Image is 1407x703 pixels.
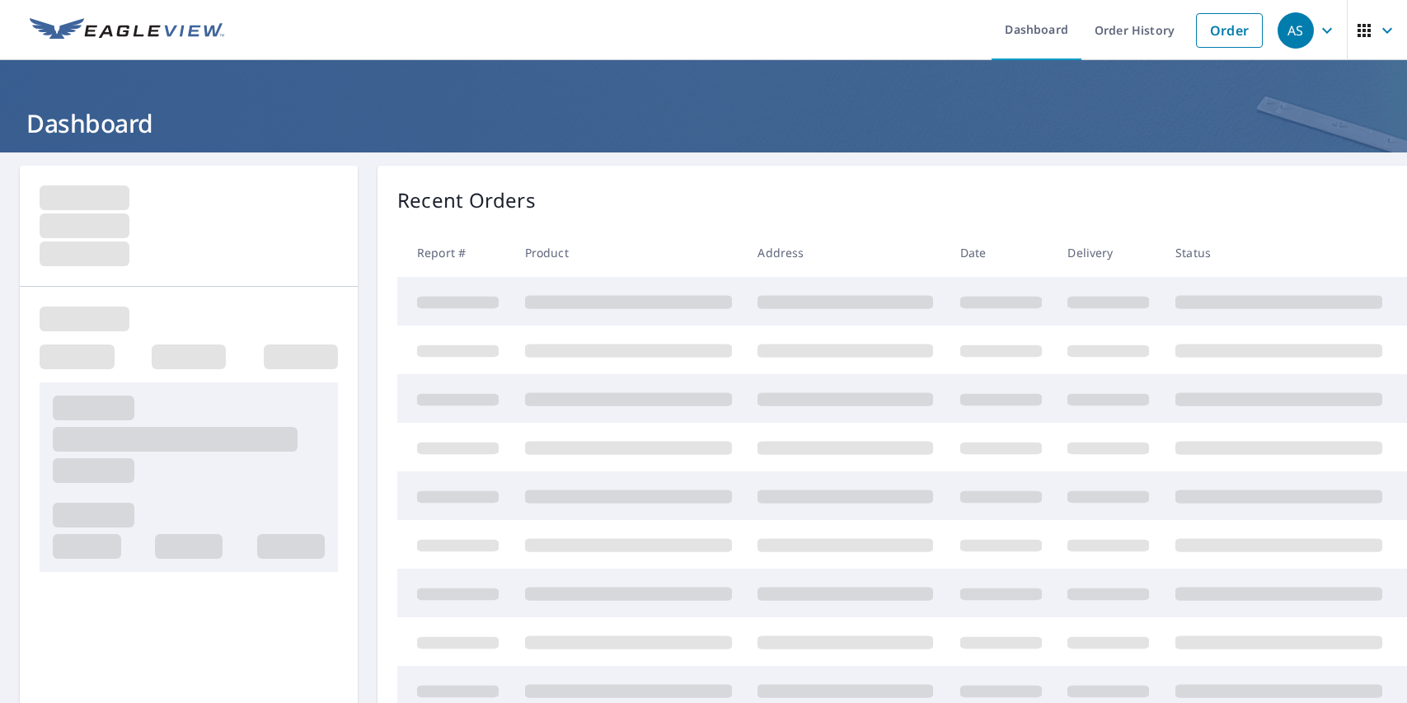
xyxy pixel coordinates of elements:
[1054,228,1162,277] th: Delivery
[512,228,745,277] th: Product
[1278,12,1314,49] div: AS
[1162,228,1395,277] th: Status
[744,228,946,277] th: Address
[947,228,1055,277] th: Date
[1196,13,1263,48] a: Order
[397,185,536,215] p: Recent Orders
[30,18,224,43] img: EV Logo
[20,106,1387,140] h1: Dashboard
[397,228,512,277] th: Report #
